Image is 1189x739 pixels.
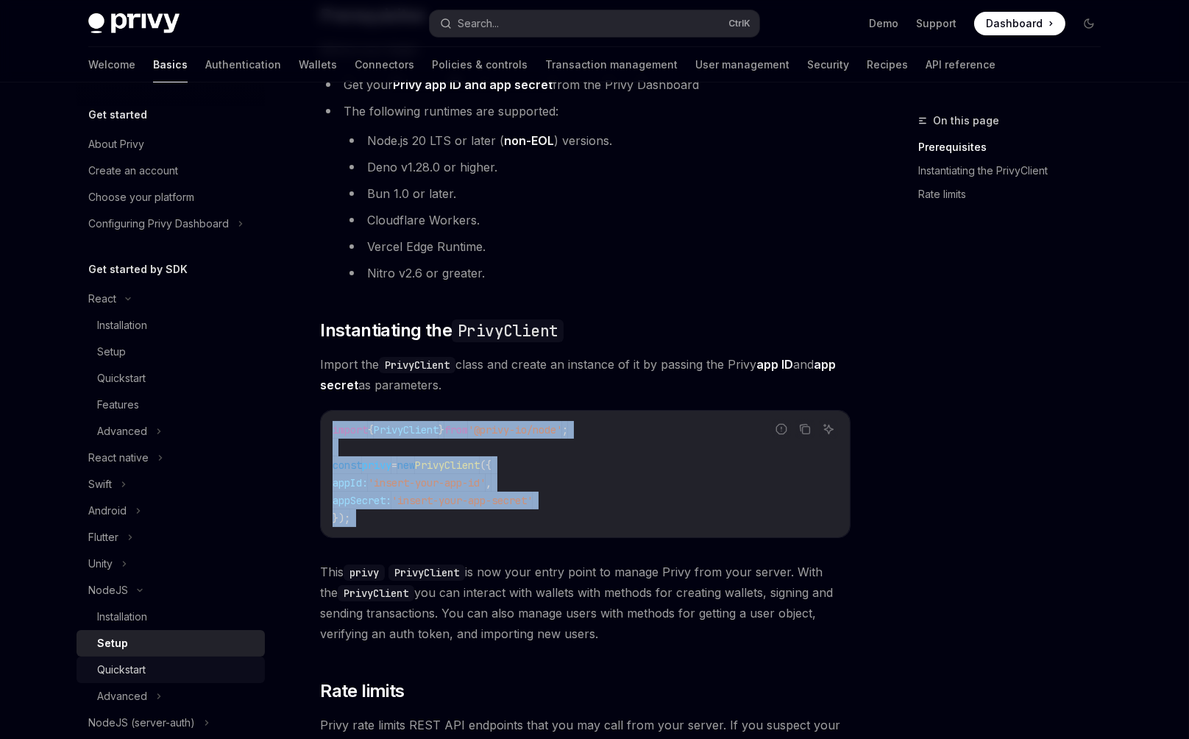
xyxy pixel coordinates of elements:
button: Ask AI [819,420,838,439]
span: appId: [333,476,368,489]
span: Ctrl K [728,18,750,29]
li: Vercel Edge Runtime. [344,236,851,257]
div: Unity [88,555,113,573]
h5: Get started by SDK [88,261,188,278]
div: Advanced [97,422,147,440]
a: Wallets [299,47,337,82]
a: Quickstart [77,657,265,683]
div: Advanced [97,687,147,705]
span: Rate limits [320,679,404,703]
a: Installation [77,604,265,630]
code: PrivyClient [388,565,465,581]
li: Deno v1.28.0 or higher. [344,157,851,177]
div: Quickstart [97,369,146,387]
li: Get your from the Privy Dashboard [320,74,851,95]
button: Report incorrect code [772,420,791,439]
span: ; [562,423,568,436]
a: Instantiating the PrivyClient [918,159,1112,183]
button: Copy the contents from the code block [795,420,814,439]
a: Privy app ID and app secret [393,77,553,93]
button: Toggle dark mode [1077,12,1101,35]
span: import [333,423,368,436]
span: const [333,459,362,472]
a: Policies & controls [432,47,528,82]
li: Cloudflare Workers. [344,210,851,230]
span: On this page [933,112,999,130]
button: Search...CtrlK [430,10,759,37]
div: React native [88,449,149,467]
div: Swift [88,475,112,493]
code: PrivyClient [379,357,455,373]
div: Choose your platform [88,188,194,206]
a: Basics [153,47,188,82]
a: Security [807,47,849,82]
a: Setup [77,339,265,365]
span: Import the class and create an instance of it by passing the Privy and as parameters. [320,354,851,395]
span: Instantiating the [320,319,564,342]
span: Dashboard [986,16,1043,31]
a: Prerequisites [918,135,1112,159]
a: Features [77,392,265,418]
span: 'insert-your-app-id' [368,476,486,489]
h5: Get started [88,106,147,124]
code: PrivyClient [338,585,414,601]
div: About Privy [88,135,144,153]
img: dark logo [88,13,180,34]
div: Search... [458,15,499,32]
div: Setup [97,343,126,361]
a: API reference [926,47,995,82]
a: Support [916,16,956,31]
span: }); [333,512,350,525]
span: { [368,423,374,436]
a: About Privy [77,131,265,158]
div: Flutter [88,528,118,546]
span: PrivyClient [415,459,480,472]
div: Installation [97,608,147,626]
span: } [439,423,444,436]
span: from [444,423,468,436]
a: Transaction management [545,47,678,82]
a: Setup [77,630,265,657]
a: User management [695,47,789,82]
a: Choose your platform [77,184,265,211]
strong: app ID [756,357,793,372]
code: PrivyClient [452,319,564,342]
span: '@privy-io/node' [468,423,562,436]
span: privy [362,459,391,472]
span: appSecret: [333,494,391,507]
div: Setup [97,634,128,652]
li: Node.js 20 LTS or later ( ) versions. [344,130,851,151]
a: Create an account [77,158,265,184]
li: Bun 1.0 or later. [344,183,851,204]
a: Quickstart [77,365,265,392]
div: React [88,290,116,308]
div: Create an account [88,162,178,180]
div: NodeJS (server-auth) [88,714,195,732]
a: Recipes [867,47,908,82]
code: privy [344,565,385,581]
span: 'insert-your-app-secret' [391,494,533,507]
a: Installation [77,312,265,339]
div: Configuring Privy Dashboard [88,215,229,233]
span: , [486,476,491,489]
a: Connectors [355,47,414,82]
li: The following runtimes are supported: [320,101,851,283]
a: Welcome [88,47,135,82]
span: PrivyClient [374,423,439,436]
a: Dashboard [974,12,1065,35]
a: non-EOL [504,133,554,149]
a: Authentication [205,47,281,82]
span: ({ [480,459,491,472]
div: NodeJS [88,581,128,599]
div: Android [88,502,127,520]
div: Installation [97,317,147,334]
span: = [391,459,397,472]
span: new [397,459,415,472]
a: Rate limits [918,183,1112,206]
a: Demo [869,16,898,31]
li: Nitro v2.6 or greater. [344,263,851,283]
div: Quickstart [97,661,146,679]
div: Features [97,396,139,414]
span: This is now your entry point to manage Privy from your server. With the you can interact with wal... [320,562,851,644]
